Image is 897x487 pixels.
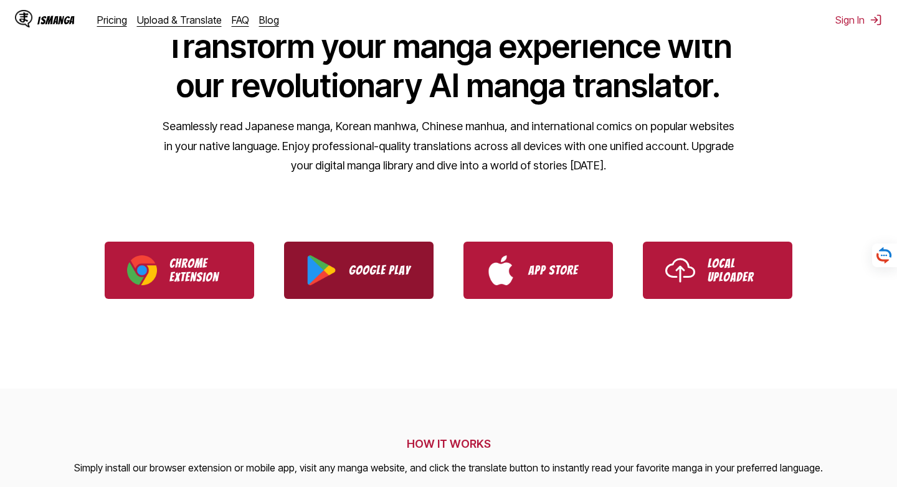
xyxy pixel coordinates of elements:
a: IsManga LogoIsManga [15,10,97,30]
img: App Store logo [486,255,516,285]
p: Chrome Extension [169,257,232,284]
a: Upload & Translate [137,14,222,26]
a: Download IsManga Chrome Extension [105,242,254,299]
img: Sign out [870,14,882,26]
h1: Transform your manga experience with our revolutionary AI manga translator. [162,27,735,105]
a: Blog [259,14,279,26]
h2: HOW IT WORKS [74,437,823,450]
img: Chrome logo [127,255,157,285]
img: Google Play logo [306,255,336,285]
a: Download IsManga from App Store [463,242,613,299]
p: Google Play [349,263,411,277]
img: IsManga Logo [15,10,32,27]
p: Local Uploader [708,257,770,284]
a: FAQ [232,14,249,26]
a: Pricing [97,14,127,26]
a: Download IsManga from Google Play [284,242,434,299]
p: App Store [528,263,591,277]
button: Sign In [835,14,882,26]
img: Upload icon [665,255,695,285]
div: IsManga [37,14,75,26]
p: Simply install our browser extension or mobile app, visit any manga website, and click the transl... [74,460,823,476]
a: Use IsManga Local Uploader [643,242,792,299]
p: Seamlessly read Japanese manga, Korean manhwa, Chinese manhua, and international comics on popula... [162,116,735,176]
